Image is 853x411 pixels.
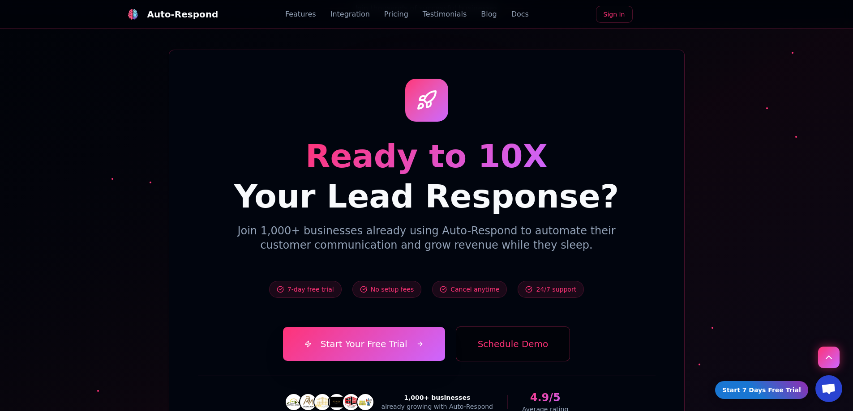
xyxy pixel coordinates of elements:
a: Testimonials [423,9,467,20]
span: Your Lead Response? [234,178,619,215]
a: Blog [481,9,497,20]
a: Integration [330,9,370,20]
img: HVAC & Insulation Gurus [358,395,373,409]
img: Power Builders [330,395,344,409]
a: Start Your Free Trial [283,327,445,361]
p: Join 1,000+ businesses already using Auto-Respond to automate their customer communication and gr... [226,224,627,252]
a: Auto-Respond [124,5,219,23]
div: 4.9/5 [522,390,568,405]
span: Ready to 10X [305,137,548,175]
img: logo.svg [127,9,138,20]
a: Docs [511,9,529,20]
span: Cancel anytime [450,285,499,294]
div: already growing with Auto-Respond [381,402,493,411]
div: Open chat [815,375,842,402]
a: Start 7 Days Free Trial [715,381,808,399]
img: Royal Garage Door & Gate Services [315,395,330,409]
button: Scroll to top [818,347,840,368]
span: No setup fees [371,285,414,294]
span: 24/7 support [536,285,576,294]
iframe: Sign in with Google Button [635,5,734,25]
div: 1,000+ businesses [381,393,493,402]
button: Schedule Demo [456,326,570,361]
img: Studio Abm Builders [301,395,315,409]
a: Features [285,9,316,20]
img: CA Electrical Group [287,395,301,409]
a: Pricing [384,9,408,20]
a: Sign In [596,6,633,23]
div: Auto-Respond [147,8,219,21]
span: 7-day free trial [287,285,334,294]
img: EL Garage Doors [344,395,358,409]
